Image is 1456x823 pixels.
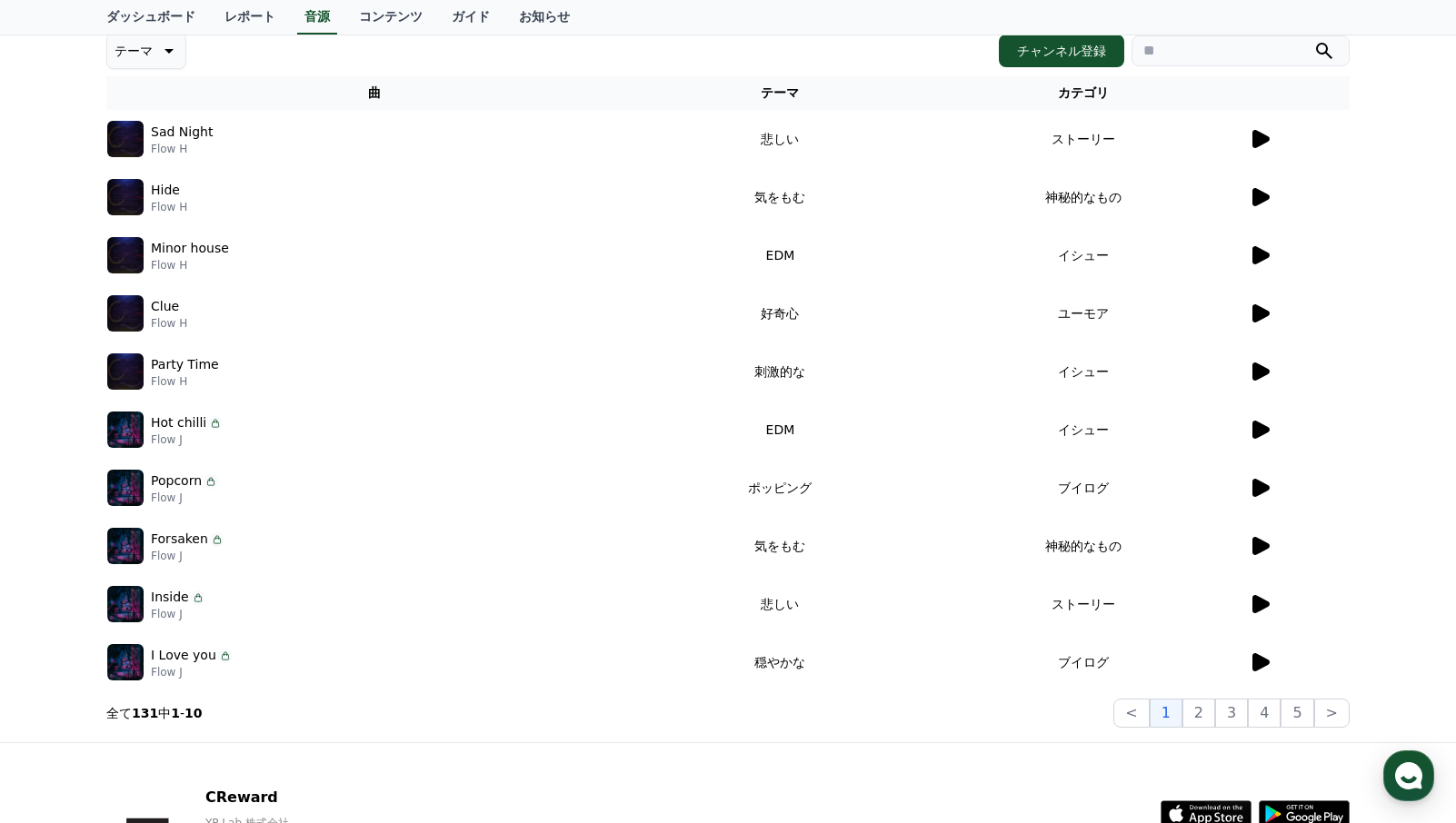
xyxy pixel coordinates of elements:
td: 悲しい [643,110,919,168]
img: music [107,237,144,273]
span: Messages [151,604,204,619]
button: チャンネル登録 [999,35,1124,67]
td: 気をもむ [643,517,919,575]
p: 全て 中 - [106,704,203,722]
strong: 131 [132,706,158,720]
p: Popcorn [151,471,202,491]
td: 穏やかな [643,633,919,691]
button: < [1113,699,1149,728]
img: music [107,586,144,622]
td: 刺激的な [643,342,919,401]
p: Flow J [151,549,224,563]
p: Clue [151,297,179,316]
th: カテゴリ [918,76,1248,110]
p: Flow H [151,258,229,273]
p: Flow H [151,200,187,214]
button: 2 [1182,699,1215,728]
p: Flow H [151,316,187,331]
p: Flow J [151,491,218,505]
p: Minor house [151,239,229,258]
p: Flow H [151,142,213,156]
p: CReward [205,787,468,808]
td: イシュー [918,401,1248,459]
p: I Love you [151,646,216,665]
td: EDM [643,401,919,459]
td: 好奇心 [643,284,919,342]
th: 曲 [106,76,643,110]
img: music [107,121,144,157]
p: Flow J [151,607,205,621]
button: 5 [1281,699,1313,728]
img: music [107,644,144,680]
td: ユーモア [918,284,1248,342]
p: Flow H [151,374,219,389]
td: イシュー [918,342,1248,401]
td: ポッピング [643,459,919,517]
a: Settings [234,576,349,621]
td: 気をもむ [643,168,919,226]
td: 悲しい [643,575,919,633]
td: ブイログ [918,459,1248,517]
img: music [107,295,144,332]
button: 4 [1248,699,1281,728]
th: テーマ [643,76,919,110]
td: 神秘的なもの [918,168,1248,226]
strong: 1 [171,706,180,720]
p: Inside [151,588,189,607]
td: ストーリー [918,575,1248,633]
a: Messages [120,576,234,621]
img: music [107,179,144,215]
td: イシュー [918,226,1248,284]
img: music [107,411,144,448]
button: テーマ [106,33,186,69]
p: Sad Night [151,123,213,142]
td: ストーリー [918,110,1248,168]
p: テーマ [115,38,153,64]
button: 1 [1150,699,1182,728]
a: Home [5,576,120,621]
img: music [107,528,144,564]
p: Forsaken [151,530,208,549]
img: music [107,470,144,506]
strong: 10 [184,706,202,720]
p: Party Time [151,355,219,374]
button: 3 [1215,699,1248,728]
td: EDM [643,226,919,284]
p: Hide [151,181,180,200]
button: > [1314,699,1350,728]
img: music [107,353,144,390]
span: Settings [269,603,314,618]
p: Hot chilli [151,413,206,432]
td: 神秘的なもの [918,517,1248,575]
p: Flow J [151,665,233,679]
td: ブイログ [918,633,1248,691]
span: Home [46,603,78,618]
p: Flow J [151,432,223,447]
